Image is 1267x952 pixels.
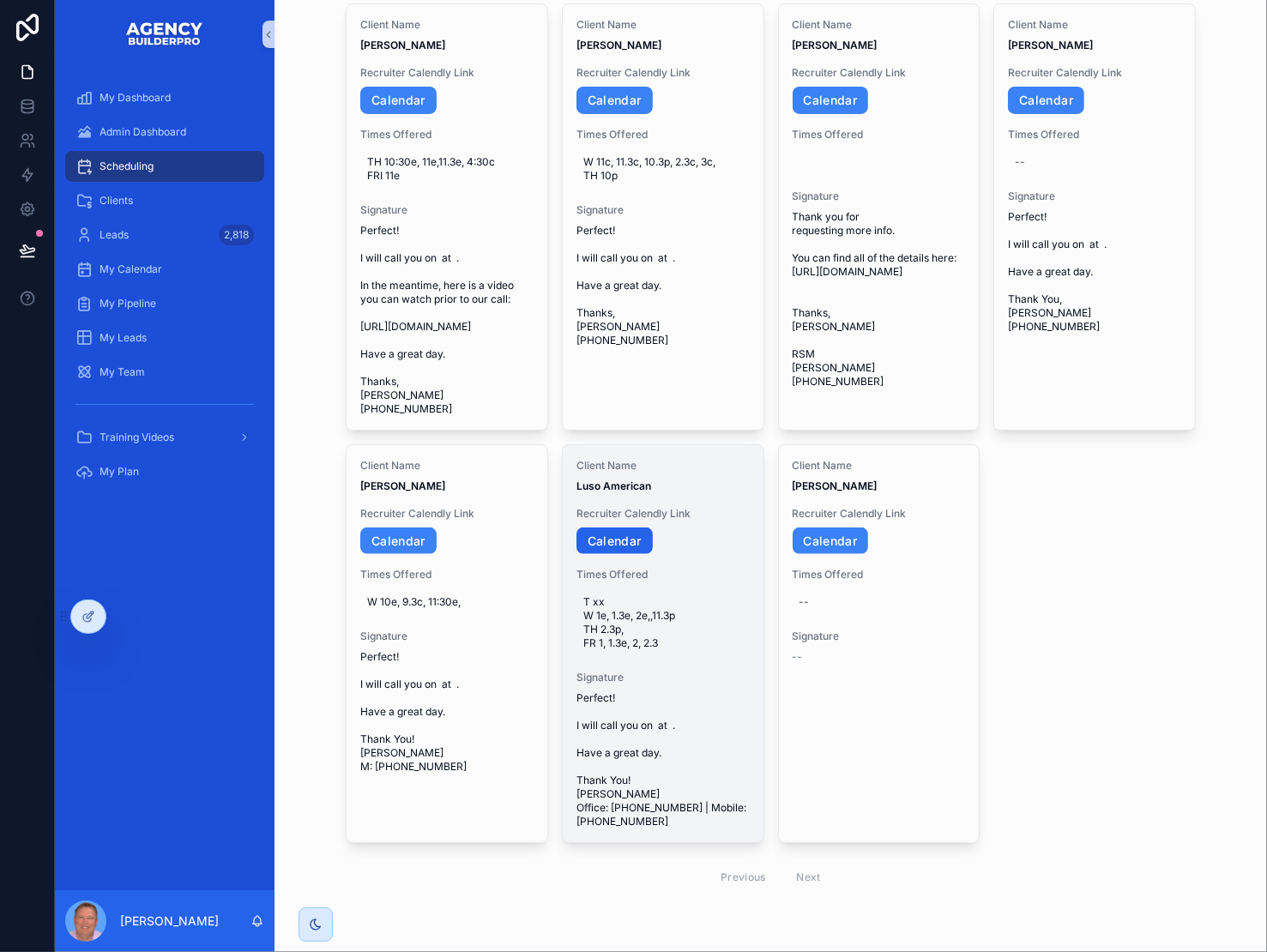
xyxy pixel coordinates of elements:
a: Scheduling [65,151,264,182]
span: Training Videos [100,431,174,444]
span: Client Name [793,18,966,32]
span: Client Name [1008,18,1181,32]
span: Client Name [576,459,750,473]
span: Times Offered [576,128,750,142]
strong: [PERSON_NAME] [1008,39,1093,51]
span: Recruiter Calendly Link [1008,66,1181,80]
span: Client Name [793,459,966,473]
span: Times Offered [1008,128,1181,142]
span: W 11c, 11.3c, 10.3p, 2.3c, 3c, TH 10p [583,155,743,183]
span: My Team [100,365,145,379]
a: Client Name[PERSON_NAME]Recruiter Calendly LinkCalendarTimes OfferedTH 10:30e, 11e,11.3e, 4:30c F... [346,3,548,431]
a: Client Name[PERSON_NAME]Recruiter Calendly LinkCalendarTimes OfferedW 10e, 9.3c, 11:30e,Signature... [346,444,548,844]
span: Client Name [576,18,750,32]
span: Perfect! I will call you on at . Have a great day. Thank You, [PERSON_NAME] [PHONE_NUMBER] [1008,210,1181,334]
span: Recruiter Calendly Link [576,66,750,80]
span: Times Offered [793,128,966,142]
span: Recruiter Calendly Link [576,507,750,521]
p: [PERSON_NAME] [120,913,219,930]
span: Signature [1008,190,1181,203]
span: My Pipeline [100,297,156,310]
span: Signature [793,630,966,643]
a: Calendar [576,87,653,114]
span: My Calendar [100,262,162,276]
span: Client Name [360,18,534,32]
span: My Dashboard [100,91,171,105]
span: Thank you for requesting more info. You can find all of the details here: [URL][DOMAIN_NAME] Than... [793,210,966,389]
span: Recruiter Calendly Link [360,507,534,521]
a: My Leads [65,322,264,353]
span: Recruiter Calendly Link [793,66,966,80]
a: My Pipeline [65,288,264,319]
span: W 10e, 9.3c, 11:30e, [367,595,527,609]
span: Times Offered [360,128,534,142]
span: Leads [100,228,129,242]
span: -- [793,650,803,664]
a: Leads2,818 [65,220,264,250]
span: Times Offered [793,568,966,581]
a: Client Name[PERSON_NAME]Recruiter Calendly LinkCalendarTimes Offered--SignaturePerfect! I will ca... [993,3,1196,431]
div: scrollable content [55,69,275,512]
span: Client Name [360,459,534,473]
div: -- [799,595,810,609]
a: Clients [65,185,264,216]
span: Clients [100,194,133,208]
span: Signature [360,630,534,643]
span: T xx W 1e, 1.3e, 2e,,11.3p TH 2.3p, FR 1, 1.3e, 2, 2.3 [583,595,743,650]
strong: [PERSON_NAME] [793,479,878,492]
strong: [PERSON_NAME] [360,39,445,51]
span: Times Offered [576,568,750,581]
a: Admin Dashboard [65,117,264,148]
span: Times Offered [360,568,534,581]
a: Calendar [360,527,437,555]
a: Calendar [793,87,869,114]
a: Client Name[PERSON_NAME]Recruiter Calendly LinkCalendarTimes OfferedW 11c, 11.3c, 10.3p, 2.3c, 3c... [562,3,764,431]
span: Signature [360,203,534,217]
span: Perfect! I will call you on at . In the meantime, here is a video you can watch prior to our call... [360,224,534,416]
span: Perfect! I will call you on at . Have a great day. Thank You! [PERSON_NAME] M: [PHONE_NUMBER] [360,650,534,774]
span: Signature [576,671,750,684]
a: Client Name[PERSON_NAME]Recruiter Calendly LinkCalendarTimes OfferedSignatureThank you for reques... [778,3,980,431]
div: -- [1015,155,1025,169]
div: 2,818 [219,225,254,245]
span: Admin Dashboard [100,125,186,139]
a: My Team [65,357,264,388]
a: Client Name[PERSON_NAME]Recruiter Calendly LinkCalendarTimes Offered--Signature-- [778,444,980,844]
a: My Dashboard [65,82,264,113]
span: Perfect! I will call you on at . Have a great day. Thank You! [PERSON_NAME] Office: [PHONE_NUMBER... [576,691,750,828]
a: My Calendar [65,254,264,285]
a: Training Videos [65,422,264,453]
a: Calendar [793,527,869,555]
strong: [PERSON_NAME] [793,39,878,51]
a: Calendar [360,87,437,114]
a: Calendar [1008,87,1084,114]
a: Client NameLuso AmericanRecruiter Calendly LinkCalendarTimes OfferedT xx W 1e, 1.3e, 2e,,11.3p TH... [562,444,764,844]
span: My Leads [100,331,147,345]
a: My Plan [65,456,264,487]
span: Recruiter Calendly Link [360,66,534,80]
span: Recruiter Calendly Link [793,507,966,521]
span: Scheduling [100,160,154,173]
strong: Luso American [576,479,651,492]
span: Perfect! I will call you on at . Have a great day. Thanks, [PERSON_NAME] [PHONE_NUMBER] [576,224,750,347]
span: Signature [793,190,966,203]
img: App logo [125,21,204,48]
span: My Plan [100,465,139,479]
a: Calendar [576,527,653,555]
span: TH 10:30e, 11e,11.3e, 4:30c FRI 11e [367,155,527,183]
strong: [PERSON_NAME] [576,39,661,51]
strong: [PERSON_NAME] [360,479,445,492]
span: Signature [576,203,750,217]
